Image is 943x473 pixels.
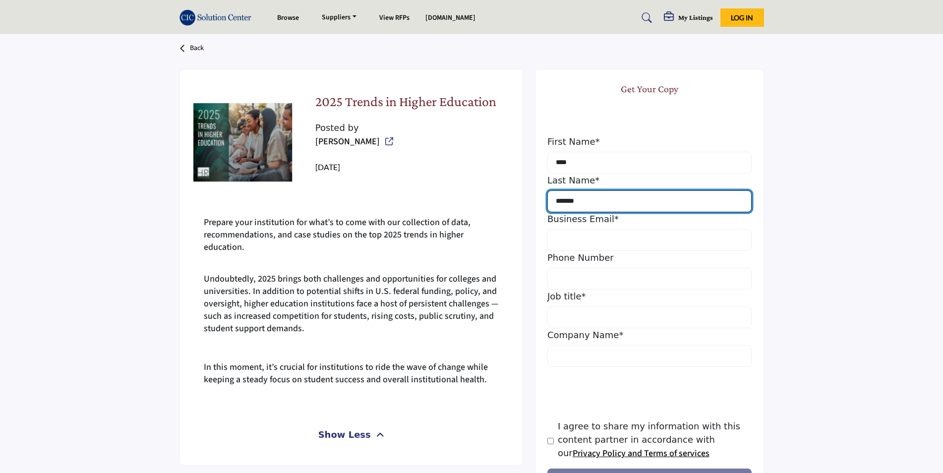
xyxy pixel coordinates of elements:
h5: My Listings [678,13,713,22]
p: In this moment, it’s crucial for institutions to ride the wave of change while keeping a steady f... [204,361,499,386]
button: Log In [720,8,764,27]
div: My Listings [664,12,713,24]
label: Phone Number [547,251,614,264]
p: Undoubtedly, 2025 brings both challenges and opportunities for colleges and universities. In addi... [204,260,499,335]
a: [PERSON_NAME] [315,135,380,148]
label: First Name* [547,135,600,148]
input: Phone Number [547,268,752,290]
label: Job title* [547,290,586,303]
span: [DATE] [315,162,340,172]
span: Show Less [318,428,371,441]
label: I agree to share my information with this content partner in accordance with our [558,419,752,460]
a: Suppliers [315,11,363,25]
a: [DOMAIN_NAME] [425,13,475,23]
div: Posted by [315,121,408,173]
a: Search [632,10,658,26]
label: Last Name* [547,174,599,187]
a: View RFPs [379,13,410,23]
img: No Feature content logo [193,93,293,192]
h2: Get Your Copy [547,81,752,96]
label: Business Email* [547,212,619,226]
input: Job Title [547,306,752,328]
p: Back [190,40,204,58]
img: site Logo [179,9,257,26]
input: Last Name [547,190,752,212]
a: Browse [277,13,299,23]
span: Log In [731,13,753,22]
label: Company Name* [547,328,623,342]
input: First Name [547,152,752,174]
input: Agree Terms & Conditions [547,437,554,445]
input: Company Name [547,345,752,367]
p: Prepare your institution for what’s to come with our collection of data, recommendations, and cas... [204,216,499,253]
input: Business Email [547,229,752,251]
h2: 2025 Trends in Higher Education [315,93,496,114]
b: Redirect to company listing - hanover-research [315,134,380,148]
a: Privacy Policy and Terms of services [573,447,709,460]
iframe: reCAPTCHA [547,370,698,409]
